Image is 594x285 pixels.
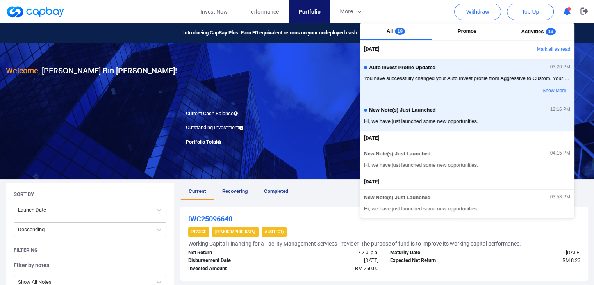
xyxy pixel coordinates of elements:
[222,188,248,194] span: Recovering
[507,4,554,20] button: Top Up
[387,28,393,34] span: All
[183,29,359,37] span: Introducing CapBay Plus: Earn FD equivalent returns on your undeployed cash.
[364,161,570,169] span: Hi, we have just launched some new opportunities.
[546,28,555,35] span: 19
[364,134,379,142] span: [DATE]
[485,249,586,257] div: [DATE]
[550,151,570,156] span: 04:15 PM
[364,195,430,201] span: New Note(s) Just Launched
[264,188,288,194] span: Completed
[14,191,34,198] h5: Sort By
[265,230,284,234] strong: A (Select)
[284,256,384,265] div: [DATE]
[508,84,570,98] button: Show More
[182,265,283,273] div: Invested Amount
[191,230,206,234] strong: Invoice
[550,107,570,112] span: 12:16 PM
[562,257,580,263] span: RM 8.23
[188,240,521,247] h5: Working Capital Financing for a Facility Management Services Provider. The purpose of fund is to ...
[395,28,405,35] span: 19
[364,118,570,125] span: Hi, we have just launched some new opportunities.
[490,43,574,56] button: Mark all as read
[364,45,379,53] span: [DATE]
[364,178,379,186] span: [DATE]
[550,194,570,200] span: 03:53 PM
[369,107,435,113] span: New Note(s) Just Launched
[182,256,283,265] div: Disbursement Date
[369,65,435,71] span: Auto Invest Profile Updated
[180,124,297,132] div: Outstanding Investment
[14,262,166,269] h5: Filter by notes
[458,28,476,34] span: Promos
[360,102,574,131] button: New Note(s) Just Launched12:16 PMHi, we have just launched some new opportunities.
[364,205,570,213] span: Hi, we have just launched some new opportunities.
[284,249,384,257] div: 7.7 % p.a.
[360,59,574,102] button: Auto Invest Profile Updated03:26 PMYou have successfully changed your Auto Invest profile from Ag...
[6,66,40,75] span: Welcome,
[14,247,38,254] h5: Filtering
[550,64,570,70] span: 03:26 PM
[189,188,206,194] span: Current
[355,265,378,271] span: RM 250.00
[298,7,320,16] span: Portfolio
[247,7,279,16] span: Performance
[180,138,297,146] div: Portfolio Total
[6,64,177,77] h3: [PERSON_NAME] Bin [PERSON_NAME] !
[384,249,485,257] div: Maturity Date
[180,110,297,118] div: Current Cash Balance
[360,23,432,40] button: All19
[503,23,574,40] button: Activities19
[454,4,501,20] button: Withdraw
[360,146,574,175] button: New Note(s) Just Launched04:15 PMHi, we have just launched some new opportunities.
[182,249,283,257] div: Net Return
[188,215,232,223] u: iWC25096640
[215,230,255,234] strong: [DEMOGRAPHIC_DATA]
[384,256,485,265] div: Expected Net Return
[364,151,430,157] span: New Note(s) Just Launched
[360,189,574,219] button: New Note(s) Just Launched03:53 PMHi, we have just launched some new opportunities.
[521,28,544,34] span: Activities
[432,23,503,40] button: Promos
[364,75,570,82] span: You have successfully changed your Auto Invest profile from Aggressive to Custom. Your updated profi
[522,8,539,16] span: Top Up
